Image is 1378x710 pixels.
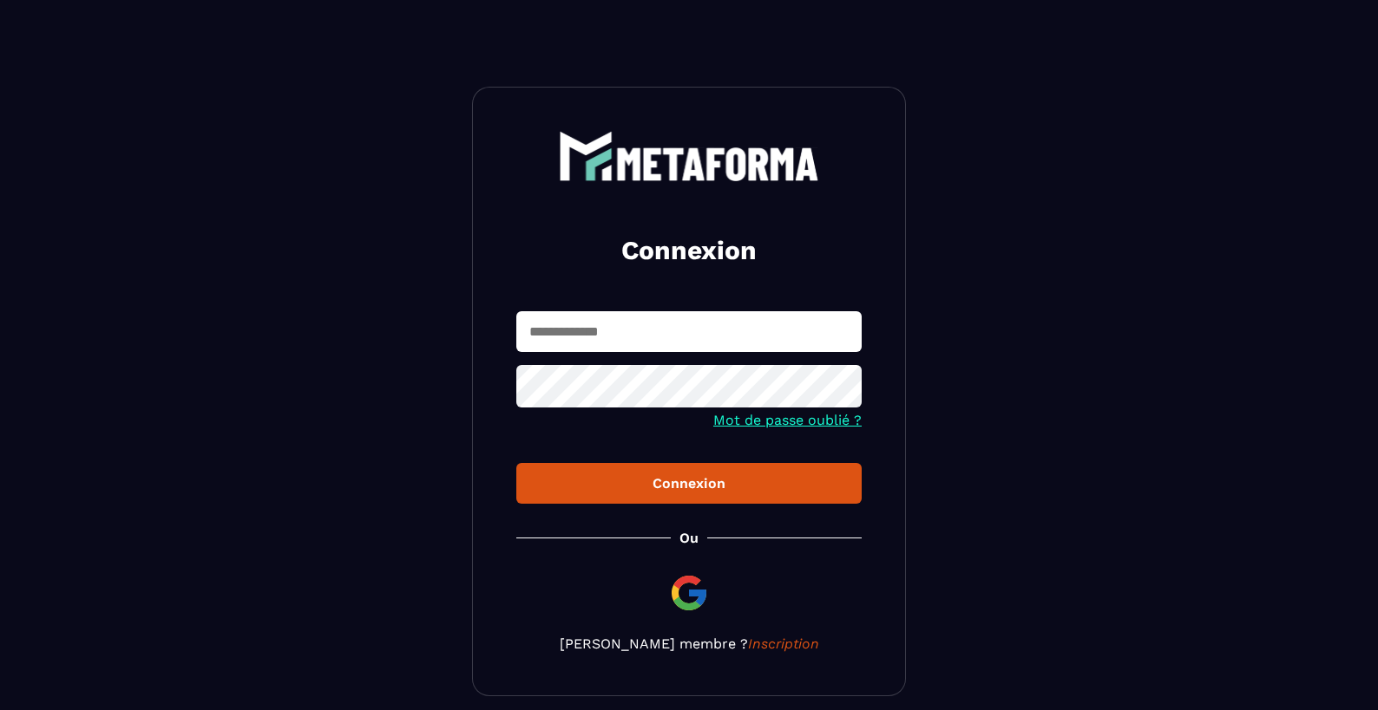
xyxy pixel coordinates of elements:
div: Connexion [530,475,848,492]
button: Connexion [516,463,862,504]
a: Mot de passe oublié ? [713,412,862,428]
img: google [668,572,710,614]
img: logo [559,131,819,181]
p: Ou [679,530,699,546]
a: Inscription [748,635,819,652]
a: logo [516,131,862,181]
h2: Connexion [537,233,841,268]
p: [PERSON_NAME] membre ? [516,635,862,652]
